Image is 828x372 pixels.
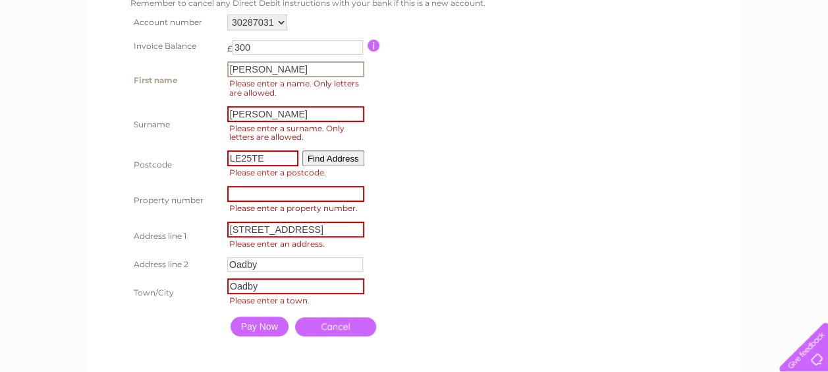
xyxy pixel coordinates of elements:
[740,56,773,66] a: Contact
[127,11,224,34] th: Account number
[127,254,224,275] th: Address line 2
[227,166,368,179] span: Please enter a postcode.
[29,34,96,75] img: logo.png
[580,7,671,23] a: 0333 014 3131
[127,58,224,103] th: First name
[295,317,376,336] a: Cancel
[785,56,815,66] a: Log out
[629,56,658,66] a: Energy
[127,218,224,254] th: Address line 1
[227,202,368,215] span: Please enter a property number.
[227,37,233,53] td: £
[127,103,224,148] th: Surname
[227,294,368,307] span: Please enter a town.
[227,237,368,251] span: Please enter an address.
[227,122,368,144] span: Please enter a surname. Only letters are allowed.
[127,183,224,218] th: Property number
[231,317,289,336] input: Pay Now
[127,34,224,58] th: Invoice Balance
[302,150,364,166] button: Find Address
[713,56,732,66] a: Blog
[227,77,368,100] span: Please enter a name. Only letters are allowed.
[127,147,224,183] th: Postcode
[103,7,726,64] div: Clear Business is a trading name of Verastar Limited (registered in [GEOGRAPHIC_DATA] No. 3667643...
[368,40,380,51] input: Information
[127,275,224,311] th: Town/City
[666,56,705,66] a: Telecoms
[596,56,621,66] a: Water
